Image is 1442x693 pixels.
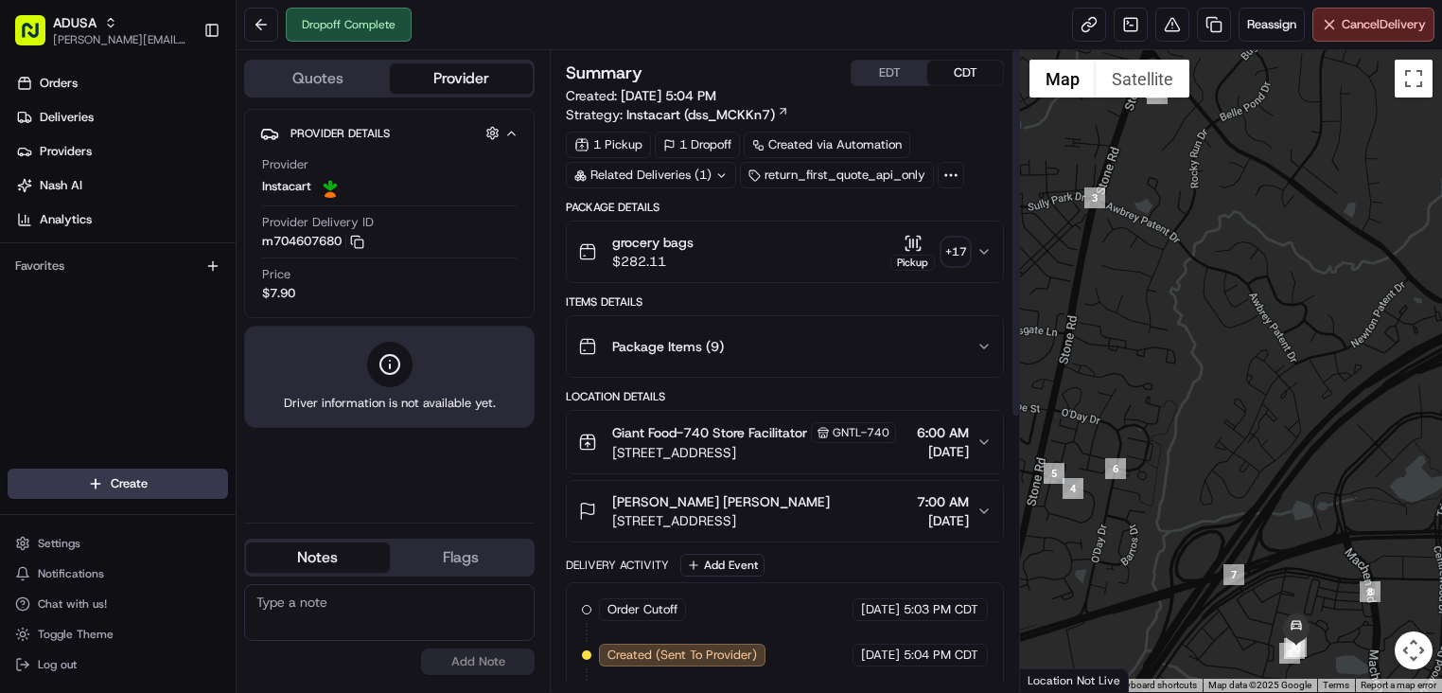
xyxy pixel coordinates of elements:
span: [DATE] [167,293,206,309]
button: Map camera controls [1395,631,1433,669]
div: return_first_quote_api_only [740,162,934,188]
span: $7.90 [262,285,295,302]
span: 5:03 PM CDT [904,601,978,618]
button: m704607680 [262,233,364,250]
span: Create [111,475,148,492]
a: Created via Automation [744,132,910,158]
button: Keyboard shortcuts [1116,679,1197,692]
a: 💻API Documentation [152,364,311,399]
a: Deliveries [8,102,236,133]
span: Nash AI [40,177,82,194]
div: 9 [1279,643,1300,664]
button: Giant Food-740 Store FacilitatorGNTL-740[STREET_ADDRESS]6:00 AM[DATE] [567,411,1003,473]
div: Location Not Live [1020,668,1129,692]
span: $282.11 [612,252,694,271]
input: Clear [49,122,312,142]
span: Log out [38,657,77,672]
img: Google [1025,667,1087,692]
a: 📗Knowledge Base [11,364,152,399]
span: Providers [40,143,92,160]
span: Deliveries [40,109,94,126]
a: Analytics [8,204,236,235]
div: Strategy: [566,105,789,124]
span: 5:04 PM CDT [904,647,978,664]
span: Driver information is not available yet. [284,395,496,412]
button: Quotes [246,63,390,94]
span: [DATE] 5:04 PM [621,87,716,104]
div: 3 [1084,187,1105,208]
button: Provider [390,63,534,94]
button: ADUSA[PERSON_NAME][EMAIL_ADDRESS][PERSON_NAME][DOMAIN_NAME] [8,8,196,53]
span: Price [262,266,290,283]
span: grocery bags [612,233,694,252]
button: Toggle Theme [8,621,228,648]
span: Created (Sent To Provider) [607,647,757,664]
span: Provider Details [290,126,390,141]
button: Package Items (9) [567,316,1003,377]
button: Flags [390,542,534,573]
button: grocery bags$282.11Pickup+17 [567,222,1003,282]
button: Reassign [1239,8,1305,42]
span: API Documentation [179,372,304,391]
button: Start new chat [322,187,344,209]
div: 4 [1063,478,1083,499]
a: Providers [8,136,236,167]
span: • [157,293,164,309]
div: Pickup [890,255,935,271]
div: Start new chat [85,181,310,200]
div: Favorites [8,251,228,281]
img: JAMES SWIONTEK [19,275,49,306]
span: Created: [566,86,716,105]
img: 1736555255976-a54dd68f-1ca7-489b-9aae-adbdc363a1c4 [19,181,53,215]
button: Add Event [680,554,765,577]
div: 📗 [19,374,34,389]
span: [STREET_ADDRESS] [612,511,830,530]
a: Nash AI [8,170,236,201]
div: 5 [1044,463,1064,484]
span: Instacart [262,178,311,195]
span: Settings [38,536,80,551]
span: Reassign [1247,16,1296,33]
span: Pylon [188,418,229,433]
button: ADUSA [53,13,97,32]
button: See all [293,242,344,265]
img: Nash [19,19,57,57]
button: Show satellite imagery [1096,60,1189,98]
button: Create [8,469,228,499]
div: + 17 [942,239,969,265]
span: Provider Delivery ID [262,214,374,231]
span: Knowledge Base [38,372,145,391]
div: 11 [1286,636,1307,657]
span: [DATE] [917,442,969,461]
div: Items Details [566,294,1004,310]
div: Past conversations [19,246,121,261]
div: 💻 [160,374,175,389]
div: 7 [1223,564,1244,585]
a: Terms [1323,680,1349,690]
button: CancelDelivery [1312,8,1434,42]
div: Related Deliveries (1) [566,162,736,188]
button: [PERSON_NAME][EMAIL_ADDRESS][PERSON_NAME][DOMAIN_NAME] [53,32,188,47]
span: Package Items ( 9 ) [612,337,724,356]
span: Chat with us! [38,596,107,612]
div: 10 [1284,638,1305,659]
div: We're available if you need us! [85,200,260,215]
span: Instacart (dss_MCKKn7) [626,105,775,124]
a: Orders [8,68,236,98]
button: Chat with us! [8,591,228,617]
a: Report a map error [1361,680,1436,690]
button: Notifications [8,560,228,587]
span: [DATE] [861,601,900,618]
span: GNTL-740 [833,425,889,440]
span: 7:00 AM [917,492,969,511]
a: Instacart (dss_MCKKn7) [626,105,789,124]
button: Log out [8,651,228,678]
h3: Summary [566,64,642,81]
span: [PERSON_NAME] [59,293,153,309]
button: Notes [246,542,390,573]
span: [PERSON_NAME] [PERSON_NAME] [612,492,830,511]
span: Cancel Delivery [1342,16,1426,33]
button: [PERSON_NAME] [PERSON_NAME][STREET_ADDRESS]7:00 AM[DATE] [567,481,1003,542]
